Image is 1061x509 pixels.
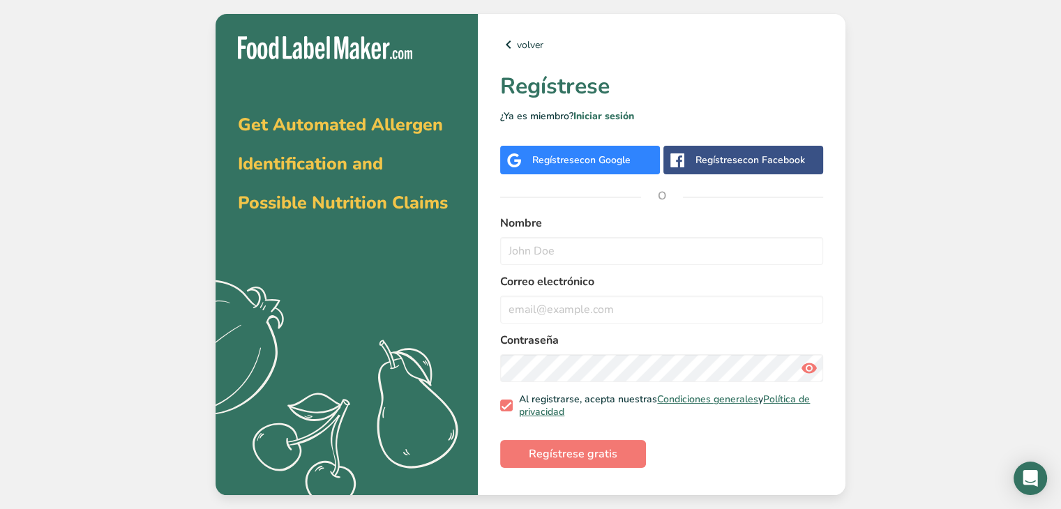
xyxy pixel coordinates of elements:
input: email@example.com [500,296,823,324]
input: John Doe [500,237,823,265]
a: volver [500,36,823,53]
span: con Google [580,153,631,167]
a: Condiciones generales [657,393,758,406]
span: con Facebook [743,153,805,167]
span: O [641,175,683,217]
span: Al registrarse, acepta nuestras y [513,393,818,418]
label: Nombre [500,215,823,231]
span: Regístrese gratis [529,446,617,462]
label: Contraseña [500,332,823,349]
label: Correo electrónico [500,273,823,290]
button: Regístrese gratis [500,440,646,468]
span: Get Automated Allergen Identification and Possible Nutrition Claims [238,113,448,215]
a: Iniciar sesión [573,109,634,123]
img: Food Label Maker [238,36,412,59]
div: Regístrese [695,153,805,167]
h1: Regístrese [500,70,823,103]
p: ¿Ya es miembro? [500,109,823,123]
a: Política de privacidad [519,393,810,418]
div: Regístrese [532,153,631,167]
div: Open Intercom Messenger [1014,462,1047,495]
